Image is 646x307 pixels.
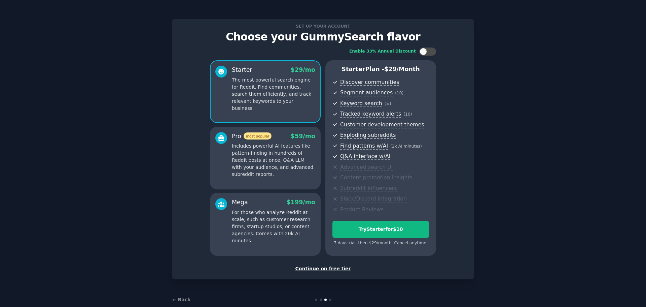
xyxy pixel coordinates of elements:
span: ( 10 ) [395,91,403,95]
span: ( 2k AI minutes ) [390,144,422,149]
span: Subreddit influencers [340,185,397,192]
div: Try Starter for $10 [333,226,429,233]
span: $ 59 /mo [291,133,315,140]
span: Content promotion insights [340,174,412,181]
span: Exploding subreddits [340,132,396,139]
span: ( 10 ) [403,112,412,117]
p: Choose your GummySearch flavor [179,31,467,43]
div: Mega [232,198,248,207]
div: Enable 33% Annual Discount [349,49,416,55]
span: $ 199 /mo [287,199,315,206]
div: Pro [232,132,272,141]
div: Continue on free tier [179,265,467,272]
span: ( ∞ ) [385,101,391,106]
span: Tracked keyword alerts [340,111,401,118]
span: Customer development themes [340,121,424,128]
button: TryStarterfor$10 [332,221,429,238]
div: Starter [232,66,252,74]
span: Segment audiences [340,89,393,96]
span: Discover communities [340,79,399,86]
span: Advanced search UI [340,164,393,171]
span: Product Reviews [340,206,384,213]
span: most popular [244,132,272,140]
div: 7 days trial, then $ 29 /month . Cancel anytime. [332,240,429,246]
p: Includes powerful AI features like pattern-finding in hundreds of Reddit posts at once, Q&A LLM w... [232,143,315,178]
p: The most powerful search engine for Reddit. Find communities, search them efficiently, and track ... [232,76,315,112]
p: Starter Plan - [332,65,429,73]
span: Keyword search [340,100,382,107]
span: Set up your account [295,23,352,30]
span: Slack/Discord integration [340,195,407,203]
p: For those who analyze Reddit at scale, such as customer research firms, startup studios, or conte... [232,209,315,244]
span: Find patterns w/AI [340,143,388,150]
span: $ 29 /month [384,66,420,72]
a: ← Back [172,297,190,302]
span: Q&A interface w/AI [340,153,390,160]
span: $ 29 /mo [291,66,315,73]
